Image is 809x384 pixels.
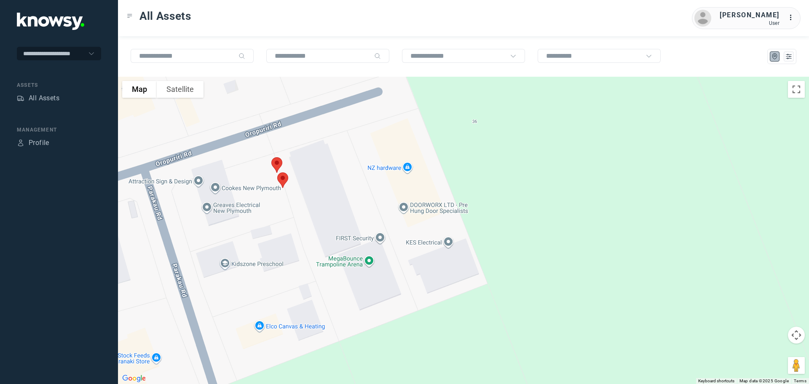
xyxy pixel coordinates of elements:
[17,126,101,134] div: Management
[720,20,780,26] div: User
[120,373,148,384] img: Google
[17,139,24,147] div: Profile
[788,13,798,23] div: :
[17,13,84,30] img: Application Logo
[17,81,101,89] div: Assets
[788,14,797,21] tspan: ...
[788,327,805,344] button: Map camera controls
[788,13,798,24] div: :
[698,378,734,384] button: Keyboard shortcuts
[29,138,49,148] div: Profile
[794,379,806,383] a: Terms
[139,8,191,24] span: All Assets
[788,357,805,374] button: Drag Pegman onto the map to open Street View
[157,81,204,98] button: Show satellite imagery
[788,81,805,98] button: Toggle fullscreen view
[17,138,49,148] a: ProfileProfile
[17,93,59,103] a: AssetsAll Assets
[122,81,157,98] button: Show street map
[720,10,780,20] div: [PERSON_NAME]
[739,379,789,383] span: Map data ©2025 Google
[29,93,59,103] div: All Assets
[238,53,245,59] div: Search
[374,53,381,59] div: Search
[120,373,148,384] a: Open this area in Google Maps (opens a new window)
[694,10,711,27] img: avatar.png
[771,53,779,60] div: Map
[127,13,133,19] div: Toggle Menu
[17,94,24,102] div: Assets
[785,53,793,60] div: List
